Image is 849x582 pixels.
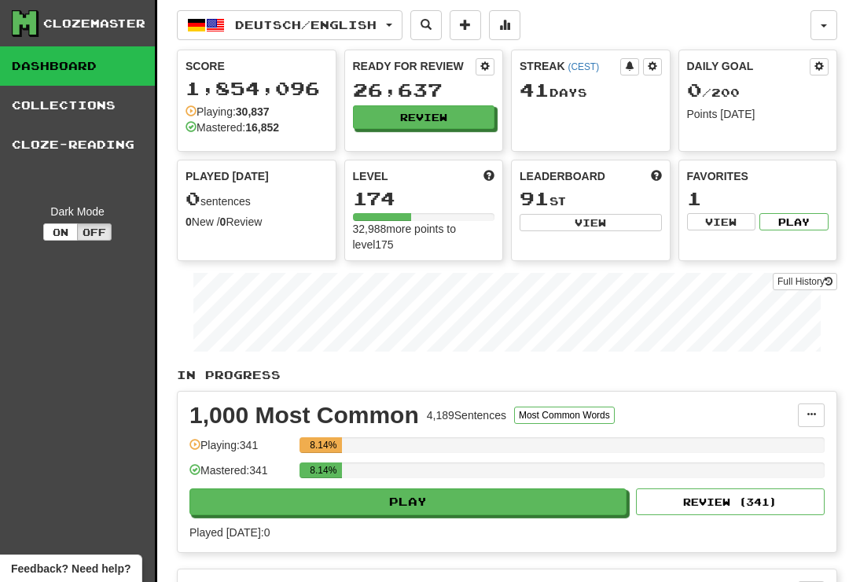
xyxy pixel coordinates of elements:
[77,223,112,241] button: Off
[489,10,520,40] button: More stats
[186,187,200,209] span: 0
[687,168,829,184] div: Favorites
[304,462,342,478] div: 8.14%
[43,223,78,241] button: On
[177,367,837,383] p: In Progress
[520,214,662,231] button: View
[186,214,328,230] div: New / Review
[236,105,270,118] strong: 30,837
[12,204,143,219] div: Dark Mode
[186,189,328,209] div: sentences
[189,488,627,515] button: Play
[410,10,442,40] button: Search sentences
[353,80,495,100] div: 26,637
[568,61,599,72] a: (CEST)
[11,561,130,576] span: Open feedback widget
[353,105,495,129] button: Review
[514,407,615,424] button: Most Common Words
[687,79,702,101] span: 0
[186,215,192,228] strong: 0
[636,488,825,515] button: Review (341)
[186,58,328,74] div: Score
[235,18,377,31] span: Deutsch / English
[520,79,549,101] span: 41
[177,10,402,40] button: Deutsch/English
[427,407,506,423] div: 4,189 Sentences
[189,437,292,463] div: Playing: 341
[43,16,145,31] div: Clozemaster
[353,189,495,208] div: 174
[189,462,292,488] div: Mastered: 341
[483,168,494,184] span: Score more points to level up
[450,10,481,40] button: Add sentence to collection
[220,215,226,228] strong: 0
[687,106,829,122] div: Points [DATE]
[189,403,419,427] div: 1,000 Most Common
[687,58,810,76] div: Daily Goal
[186,120,279,135] div: Mastered:
[520,168,605,184] span: Leaderboard
[520,58,620,74] div: Streak
[687,213,756,230] button: View
[520,189,662,209] div: st
[245,121,279,134] strong: 16,852
[186,104,270,120] div: Playing:
[189,526,270,539] span: Played [DATE]: 0
[353,168,388,184] span: Level
[186,168,269,184] span: Played [DATE]
[651,168,662,184] span: This week in points, UTC
[759,213,829,230] button: Play
[353,221,495,252] div: 32,988 more points to level 175
[687,86,740,99] span: / 200
[687,189,829,208] div: 1
[304,437,342,453] div: 8.14%
[520,80,662,101] div: Day s
[773,273,837,290] a: Full History
[186,79,328,98] div: 1,854,096
[520,187,549,209] span: 91
[353,58,476,74] div: Ready for Review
